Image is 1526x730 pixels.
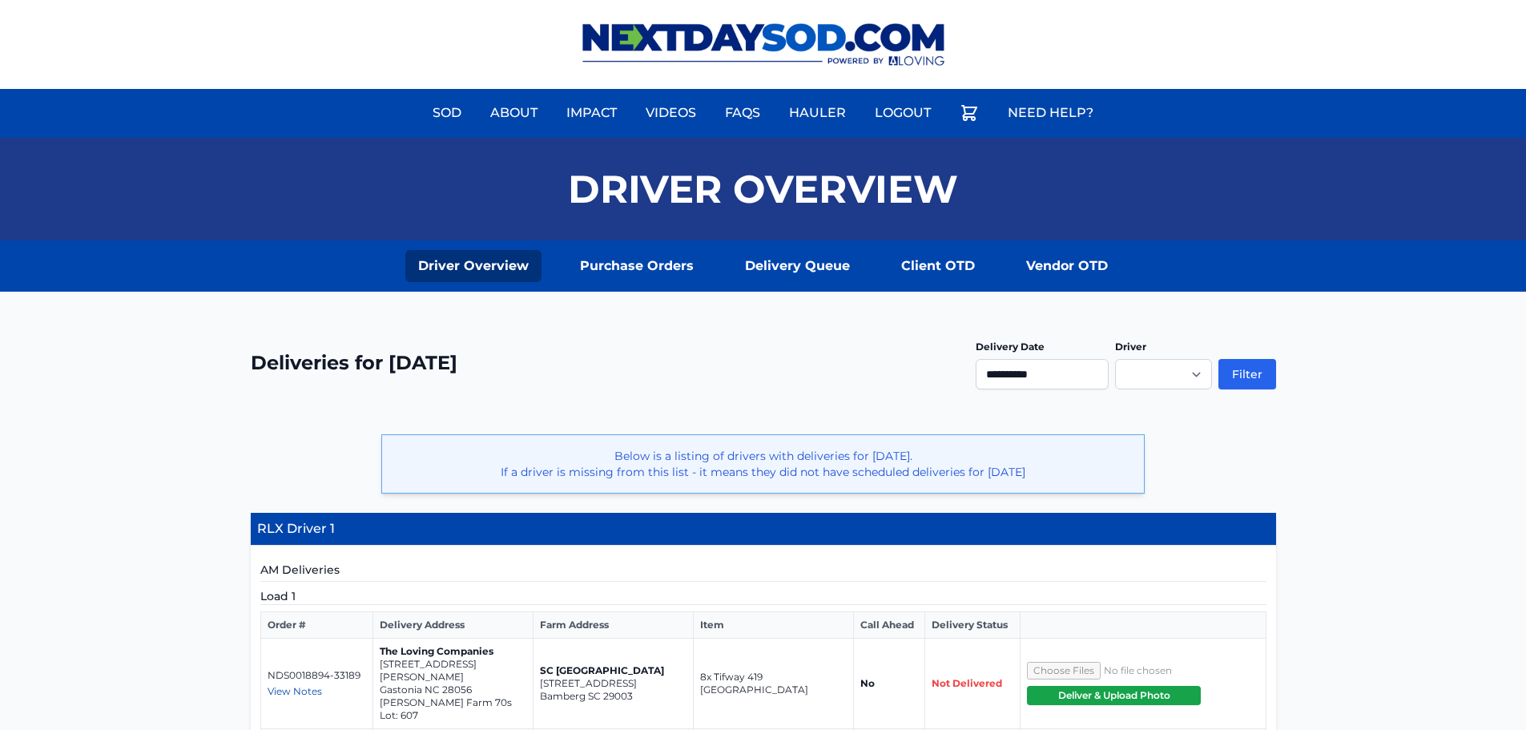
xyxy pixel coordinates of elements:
[260,588,1266,605] h5: Load 1
[1013,250,1121,282] a: Vendor OTD
[251,513,1276,546] h4: RLX Driver 1
[405,250,542,282] a: Driver Overview
[380,696,526,722] p: [PERSON_NAME] Farm 70s Lot: 607
[540,677,686,690] p: [STREET_ADDRESS]
[567,250,707,282] a: Purchase Orders
[268,669,367,682] p: NDS0018894-33189
[694,612,854,639] th: Item
[557,94,626,132] a: Impact
[380,658,526,684] p: [STREET_ADDRESS][PERSON_NAME]
[260,612,373,639] th: Order #
[998,94,1103,132] a: Need Help?
[481,94,547,132] a: About
[932,677,1002,689] span: Not Delivered
[925,612,1021,639] th: Delivery Status
[533,612,694,639] th: Farm Address
[694,639,854,729] td: 8x Tifway 419 [GEOGRAPHIC_DATA]
[1027,686,1201,705] button: Deliver & Upload Photo
[715,94,770,132] a: FAQs
[976,341,1045,353] label: Delivery Date
[423,94,471,132] a: Sod
[260,562,1266,582] h5: AM Deliveries
[636,94,706,132] a: Videos
[380,645,526,658] p: The Loving Companies
[380,684,526,696] p: Gastonia NC 28056
[732,250,863,282] a: Delivery Queue
[1115,341,1146,353] label: Driver
[779,94,856,132] a: Hauler
[268,685,322,697] span: View Notes
[540,690,686,703] p: Bamberg SC 29003
[854,612,925,639] th: Call Ahead
[395,448,1131,480] p: Below is a listing of drivers with deliveries for [DATE]. If a driver is missing from this list -...
[888,250,988,282] a: Client OTD
[860,677,875,689] strong: No
[540,664,686,677] p: SC [GEOGRAPHIC_DATA]
[865,94,940,132] a: Logout
[568,170,958,208] h1: Driver Overview
[251,350,457,376] h2: Deliveries for [DATE]
[1218,359,1276,389] button: Filter
[373,612,533,639] th: Delivery Address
